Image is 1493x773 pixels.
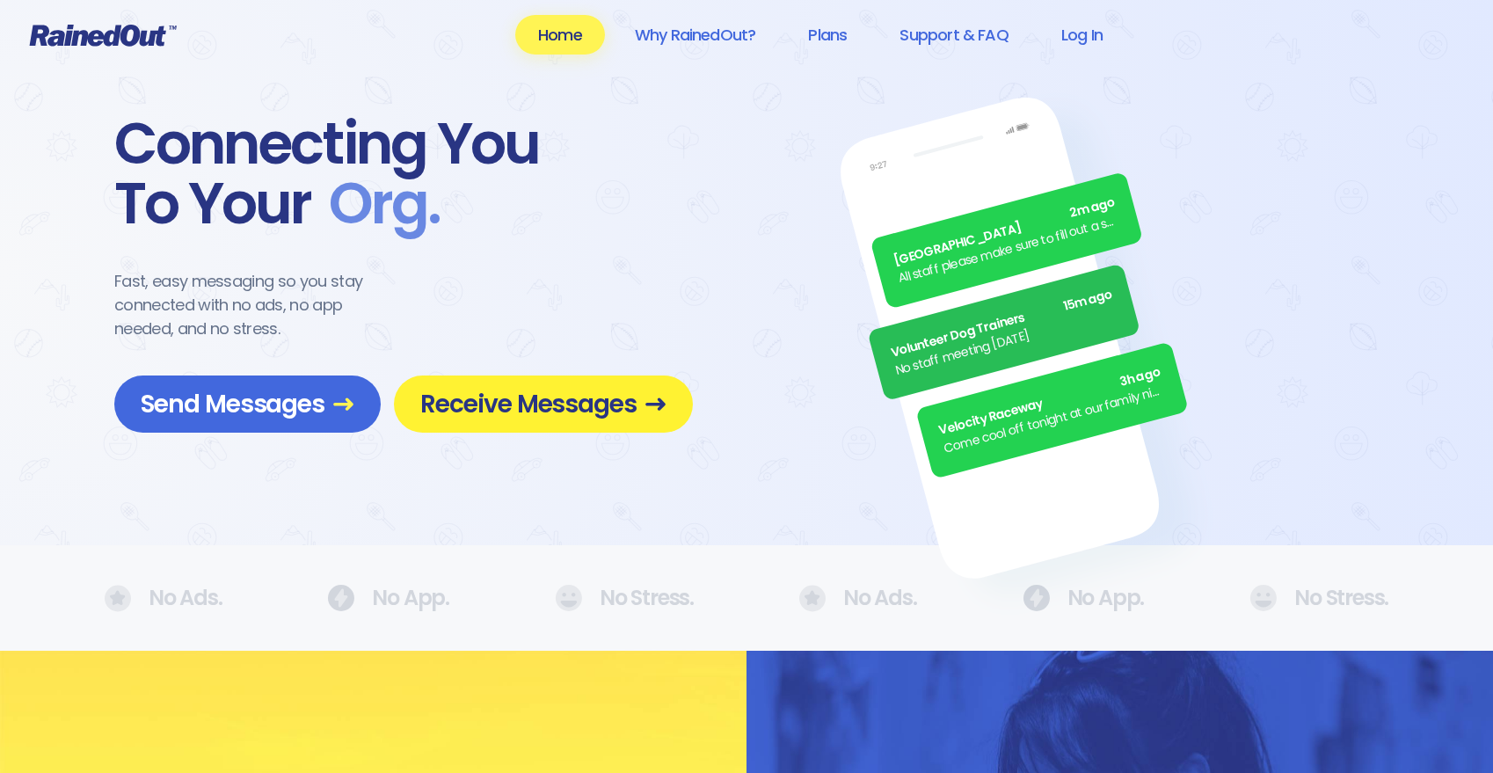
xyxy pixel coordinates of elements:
[1038,15,1125,55] a: Log In
[515,15,605,55] a: Home
[943,381,1169,458] div: Come cool off tonight at our family night BBQ/cruise. All you can eat food and drinks included! O...
[394,376,693,433] a: Receive Messages
[1068,193,1118,223] span: 2m ago
[141,389,354,419] span: Send Messages
[897,211,1123,288] div: All staff please make sure to fill out a separate timesheet for the all staff meetings.
[894,303,1120,380] div: No staff meeting [DATE]
[1023,585,1145,611] div: No App.
[1023,585,1050,611] img: No Ads.
[799,585,917,612] div: No Ads.
[1062,285,1115,316] span: 15m ago
[114,376,381,433] a: Send Messages
[612,15,779,55] a: Why RainedOut?
[799,585,826,612] img: No Ads.
[105,585,222,612] div: No Ads.
[1249,585,1277,611] img: No Ads.
[937,363,1163,441] div: Velocity Raceway
[555,585,694,611] div: No Stress.
[1118,363,1163,392] span: 3h ago
[327,585,449,611] div: No App.
[877,15,1031,55] a: Support & FAQ
[420,389,666,419] span: Receive Messages
[889,285,1115,362] div: Volunteer Dog Trainers
[114,114,693,234] div: Connecting You To Your
[892,193,1118,271] div: [GEOGRAPHIC_DATA]
[114,269,396,340] div: Fast, easy messaging so you stay connected with no ads, no app needed, and no stress.
[785,15,870,55] a: Plans
[555,585,582,611] img: No Ads.
[327,585,354,611] img: No Ads.
[1249,585,1388,611] div: No Stress.
[311,174,440,234] span: Org .
[105,585,131,612] img: No Ads.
